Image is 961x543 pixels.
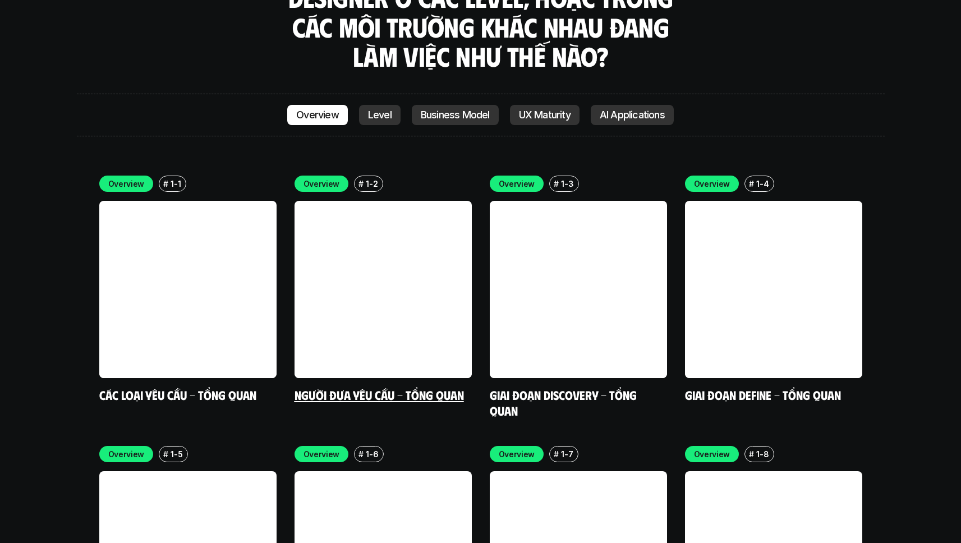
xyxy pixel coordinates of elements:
[108,178,145,190] p: Overview
[519,109,571,121] p: UX Maturity
[366,178,378,190] p: 1-2
[287,105,348,125] a: Overview
[304,178,340,190] p: Overview
[366,448,378,460] p: 1-6
[163,450,168,458] h6: #
[295,387,464,402] a: Người đưa yêu cầu - Tổng quan
[499,448,535,460] p: Overview
[591,105,674,125] a: AI Applications
[163,180,168,188] h6: #
[756,448,769,460] p: 1-8
[99,387,256,402] a: Các loại yêu cầu - Tổng quan
[490,387,640,418] a: Giai đoạn Discovery - Tổng quan
[694,178,730,190] p: Overview
[368,109,392,121] p: Level
[554,180,559,188] h6: #
[561,178,573,190] p: 1-3
[685,387,841,402] a: Giai đoạn Define - Tổng quan
[749,450,754,458] h6: #
[359,105,401,125] a: Level
[600,109,665,121] p: AI Applications
[694,448,730,460] p: Overview
[749,180,754,188] h6: #
[412,105,499,125] a: Business Model
[171,178,181,190] p: 1-1
[510,105,580,125] a: UX Maturity
[171,448,182,460] p: 1-5
[421,109,490,121] p: Business Model
[554,450,559,458] h6: #
[561,448,573,460] p: 1-7
[296,109,339,121] p: Overview
[756,178,769,190] p: 1-4
[499,178,535,190] p: Overview
[108,448,145,460] p: Overview
[358,450,364,458] h6: #
[358,180,364,188] h6: #
[304,448,340,460] p: Overview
